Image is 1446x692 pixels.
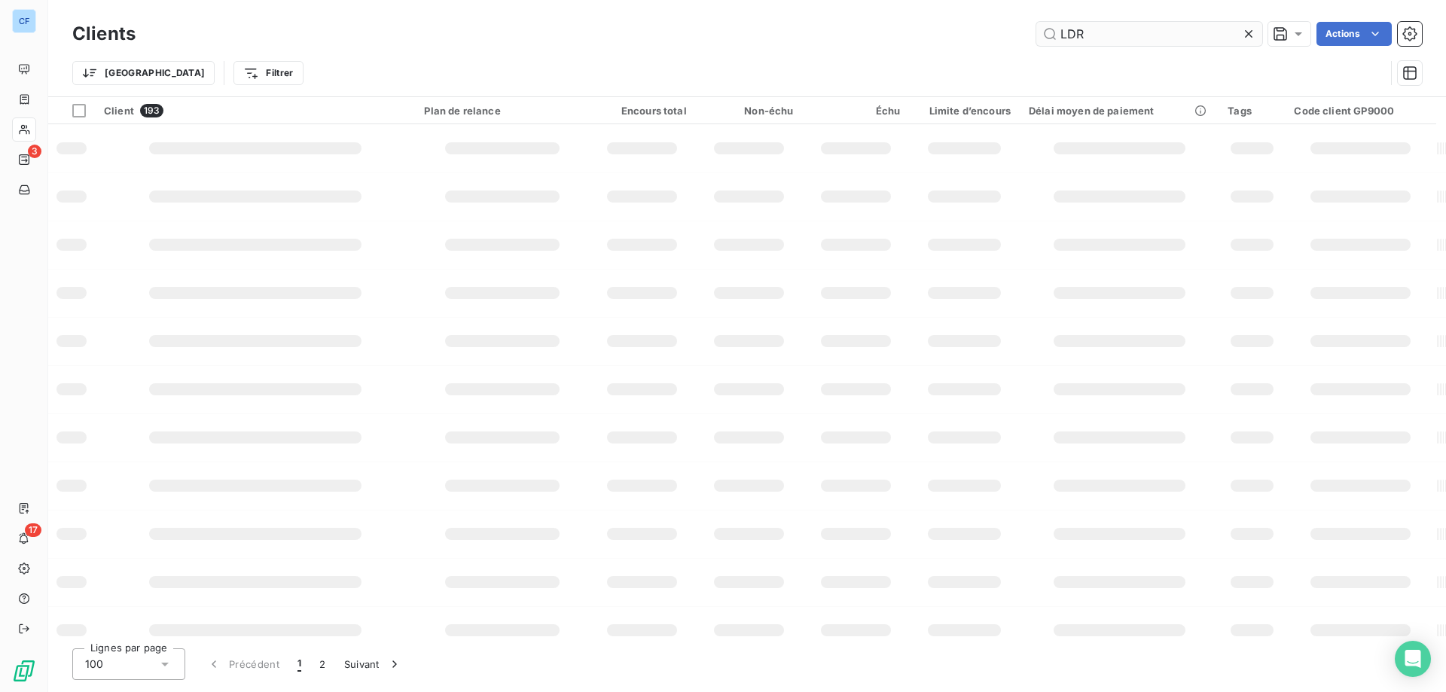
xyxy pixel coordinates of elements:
span: 17 [25,523,41,537]
div: Non-échu [705,105,794,117]
button: 2 [310,648,334,680]
h3: Clients [72,20,136,47]
span: 193 [140,104,163,117]
img: Logo LeanPay [12,659,36,683]
button: 1 [288,648,310,680]
button: Précédent [197,648,288,680]
button: Filtrer [233,61,303,85]
input: Rechercher [1036,22,1262,46]
span: 1 [297,657,301,672]
div: Délai moyen de paiement [1029,105,1210,117]
div: Code client GP9000 [1294,105,1426,117]
button: Suivant [335,648,411,680]
div: Open Intercom Messenger [1395,641,1431,677]
button: Actions [1316,22,1392,46]
div: Limite d’encours [918,105,1011,117]
button: [GEOGRAPHIC_DATA] [72,61,215,85]
div: Échu [812,105,901,117]
span: Client [104,105,134,117]
div: Tags [1228,105,1276,117]
div: Plan de relance [424,105,579,117]
span: 3 [28,145,41,158]
span: 100 [85,657,103,672]
div: CF [12,9,36,33]
div: Encours total [598,105,687,117]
